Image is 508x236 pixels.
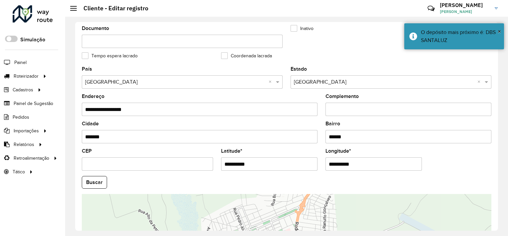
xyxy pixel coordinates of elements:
label: Cidade [82,120,99,128]
span: Importações [14,127,39,134]
span: Tático [13,168,25,175]
label: Simulação [20,36,45,44]
label: CEP [82,147,92,155]
label: Inativo [291,25,314,32]
label: Documento [82,24,109,32]
div: O depósito mais próximo é: DBS SANTALUZ [421,28,499,44]
h2: Cliente - Editar registro [77,5,148,12]
button: Buscar [82,176,107,189]
span: Cadastros [13,86,33,93]
span: Retroalimentação [14,155,49,162]
label: Tempo espera lacrado [82,52,138,59]
span: Clear all [269,78,274,86]
span: Clear all [477,78,483,86]
span: Painel [14,59,27,66]
label: Endereço [82,92,104,100]
label: Latitude [221,147,242,155]
label: Coordenada lacrada [221,52,272,59]
label: País [82,65,92,73]
a: Contato Rápido [424,1,438,16]
span: × [498,28,501,35]
label: Bairro [325,120,340,128]
span: Painel de Sugestão [14,100,53,107]
span: [PERSON_NAME] [440,9,490,15]
span: Roteirizador [14,73,39,80]
h3: [PERSON_NAME] [440,2,490,8]
label: Complemento [325,92,359,100]
label: Estado [291,65,307,73]
button: Close [498,26,501,36]
span: Pedidos [13,114,29,121]
span: Relatórios [14,141,34,148]
label: Longitude [325,147,351,155]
